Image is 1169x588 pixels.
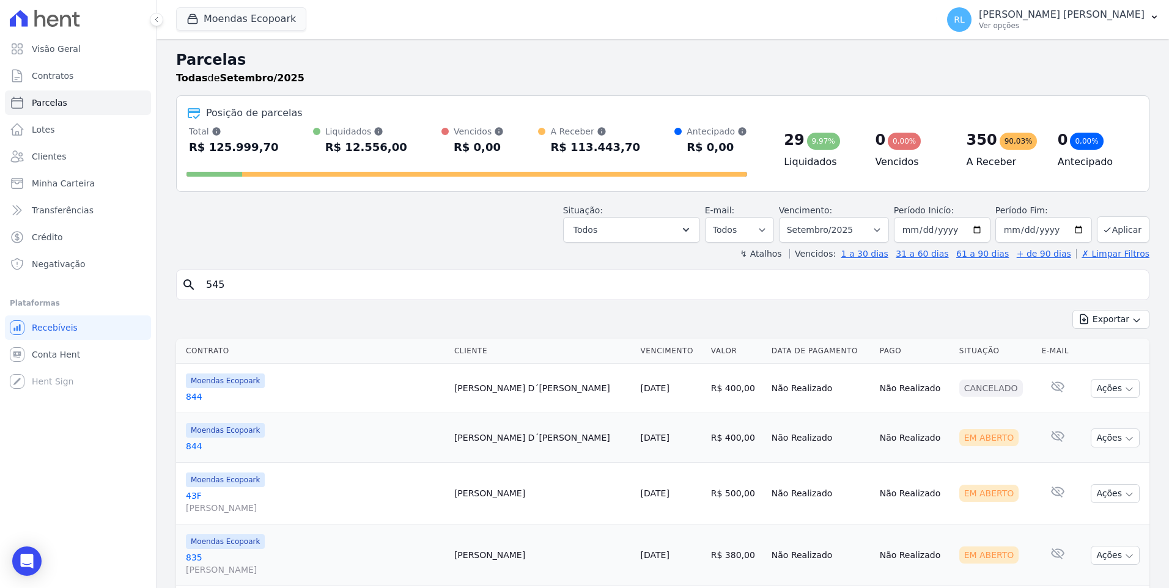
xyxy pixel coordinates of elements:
button: Aplicar [1097,216,1149,243]
td: Não Realizado [767,364,875,413]
h4: Antecipado [1058,155,1129,169]
span: [PERSON_NAME] [186,564,444,576]
div: 0,00% [1070,133,1103,150]
span: Lotes [32,123,55,136]
h4: Vencidos [875,155,946,169]
button: Moendas Ecopoark [176,7,306,31]
div: Em Aberto [959,429,1019,446]
span: Parcelas [32,97,67,109]
a: 1 a 30 dias [841,249,888,259]
span: Moendas Ecopoark [186,534,265,549]
strong: Setembro/2025 [220,72,304,84]
button: Ações [1091,484,1140,503]
label: Período Fim: [995,204,1092,217]
div: A Receber [550,125,640,138]
div: R$ 125.999,70 [189,138,279,157]
td: Não Realizado [875,364,954,413]
div: R$ 0,00 [454,138,504,157]
a: Lotes [5,117,151,142]
th: Contrato [176,339,449,364]
a: 43F[PERSON_NAME] [186,490,444,514]
td: R$ 500,00 [706,463,767,524]
a: [DATE] [641,550,669,560]
button: Ações [1091,546,1140,565]
span: Moendas Ecopoark [186,423,265,438]
a: Recebíveis [5,315,151,340]
td: [PERSON_NAME] [449,463,636,524]
button: RL [PERSON_NAME] [PERSON_NAME] Ver opções [937,2,1169,37]
span: Minha Carteira [32,177,95,189]
span: Conta Hent [32,348,80,361]
i: search [182,277,196,292]
span: Recebíveis [32,322,78,334]
a: + de 90 dias [1017,249,1071,259]
a: [DATE] [641,433,669,443]
label: E-mail: [705,205,735,215]
td: [PERSON_NAME] [449,524,636,586]
a: [DATE] [641,488,669,498]
div: 29 [784,130,804,150]
a: Parcelas [5,90,151,115]
h4: A Receber [967,155,1038,169]
span: Transferências [32,204,94,216]
button: Exportar [1072,310,1149,329]
th: Cliente [449,339,636,364]
div: Total [189,125,279,138]
td: Não Realizado [767,524,875,586]
span: Clientes [32,150,66,163]
button: Ações [1091,379,1140,398]
div: R$ 113.443,70 [550,138,640,157]
span: Todos [573,222,597,237]
div: 350 [967,130,997,150]
span: RL [954,15,965,24]
div: Liquidados [325,125,407,138]
span: Moendas Ecopoark [186,472,265,487]
p: [PERSON_NAME] [PERSON_NAME] [979,9,1145,21]
button: Ações [1091,428,1140,447]
span: Negativação [32,258,86,270]
label: Situação: [563,205,603,215]
span: Crédito [32,231,63,243]
div: 90,03% [1000,133,1038,150]
td: Não Realizado [767,413,875,463]
td: Não Realizado [875,413,954,463]
a: ✗ Limpar Filtros [1076,249,1149,259]
th: Vencimento [636,339,706,364]
div: 0 [875,130,885,150]
th: Pago [875,339,954,364]
th: Situação [954,339,1037,364]
td: Não Realizado [767,463,875,524]
a: 31 a 60 dias [896,249,948,259]
div: 0,00% [888,133,921,150]
div: 0 [1058,130,1068,150]
td: R$ 400,00 [706,413,767,463]
th: E-mail [1037,339,1079,364]
a: 844 [186,391,444,403]
div: Cancelado [959,380,1023,397]
h4: Liquidados [784,155,855,169]
a: [DATE] [641,383,669,393]
a: Visão Geral [5,37,151,61]
td: R$ 400,00 [706,364,767,413]
div: Open Intercom Messenger [12,546,42,576]
label: Vencimento: [779,205,832,215]
label: Período Inicío: [894,205,954,215]
div: 9,97% [807,133,840,150]
a: Minha Carteira [5,171,151,196]
a: Crédito [5,225,151,249]
div: Plataformas [10,296,146,311]
a: Conta Hent [5,342,151,367]
a: 835[PERSON_NAME] [186,551,444,576]
div: R$ 0,00 [687,138,747,157]
th: Data de Pagamento [767,339,875,364]
button: Todos [563,217,700,243]
th: Valor [706,339,767,364]
span: [PERSON_NAME] [186,502,444,514]
input: Buscar por nome do lote ou do cliente [199,273,1144,297]
span: Moendas Ecopoark [186,373,265,388]
span: Contratos [32,70,73,82]
a: Clientes [5,144,151,169]
a: Contratos [5,64,151,88]
div: Em Aberto [959,485,1019,502]
h2: Parcelas [176,49,1149,71]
